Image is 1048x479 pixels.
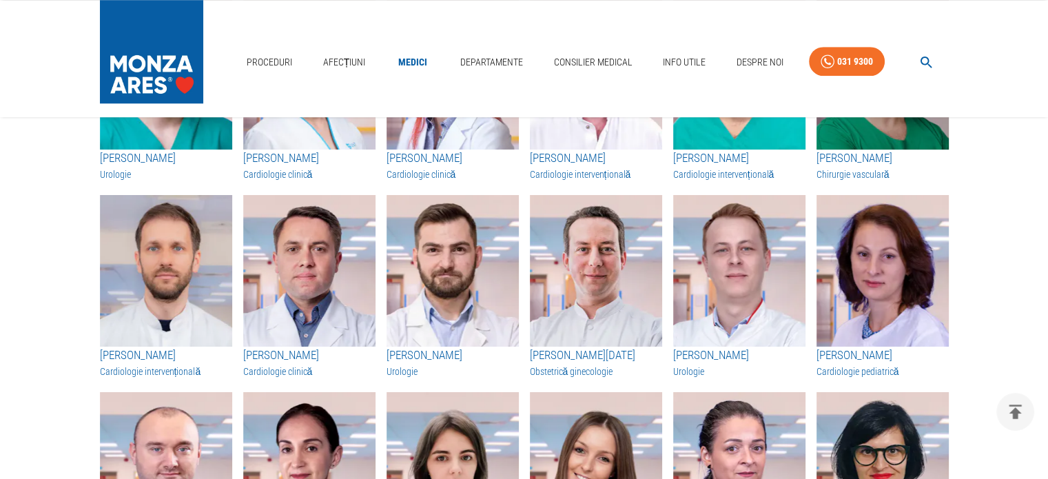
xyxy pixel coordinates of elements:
h3: Cardiologie pediatrică [816,365,949,378]
h3: [PERSON_NAME] [100,150,232,167]
button: delete [996,393,1034,431]
a: [PERSON_NAME]Cardiologie pediatrică [816,347,949,378]
h3: [PERSON_NAME][DATE] [530,347,662,365]
h3: [PERSON_NAME] [530,150,662,167]
a: [PERSON_NAME]Urologie [100,150,232,181]
a: [PERSON_NAME]Cardiologie intervențională [673,150,805,181]
h3: Urologie [387,365,519,378]
h3: [PERSON_NAME] [100,347,232,365]
a: Proceduri [241,48,298,77]
a: Info Utile [657,48,711,77]
h3: [PERSON_NAME] [816,150,949,167]
a: [PERSON_NAME]Cardiologie clinică [243,347,376,378]
a: Medici [391,48,435,77]
a: [PERSON_NAME]Cardiologie clinică [387,150,519,181]
a: [PERSON_NAME][DATE]Obstetrică ginecologie [530,347,662,378]
h3: Urologie [100,167,232,181]
a: Afecțiuni [318,48,371,77]
h3: Cardiologie intervențională [530,167,662,181]
h3: Urologie [673,365,805,378]
h3: [PERSON_NAME] [673,347,805,365]
a: Consilier Medical [548,48,637,77]
a: Despre Noi [731,48,789,77]
img: Dr. Andrei Dumitrescu [673,195,805,347]
h3: Cardiologie clinică [243,167,376,181]
a: [PERSON_NAME]Cardiologie intervențională [100,347,232,378]
h3: Cardiologie clinică [243,365,376,378]
a: [PERSON_NAME]Urologie [673,347,805,378]
a: Departamente [455,48,528,77]
h3: Cardiologie clinică [387,167,519,181]
h3: [PERSON_NAME] [243,150,376,167]
a: [PERSON_NAME]Urologie [387,347,519,378]
h3: Cardiologie intervențională [673,167,805,181]
img: Dr. Cătălina Riebel [816,195,949,347]
img: Dr. Radu Ignat [530,195,662,347]
img: Dr. Horațiu Comșa [100,195,232,347]
h3: [PERSON_NAME] [816,347,949,365]
h3: [PERSON_NAME] [673,150,805,167]
a: [PERSON_NAME]Chirurgie vasculară [816,150,949,181]
a: 031 9300 [809,47,885,77]
a: [PERSON_NAME]Cardiologie clinică [243,150,376,181]
img: Dr. Paul Medan [387,195,519,347]
h3: Obstetrică ginecologie [530,365,662,378]
a: [PERSON_NAME]Cardiologie intervențională [530,150,662,181]
img: Dr. Cristian Petra [243,195,376,347]
h3: [PERSON_NAME] [243,347,376,365]
h3: Cardiologie intervențională [100,365,232,378]
h3: [PERSON_NAME] [387,150,519,167]
h3: Chirurgie vasculară [816,167,949,181]
h3: [PERSON_NAME] [387,347,519,365]
div: 031 9300 [837,53,873,70]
